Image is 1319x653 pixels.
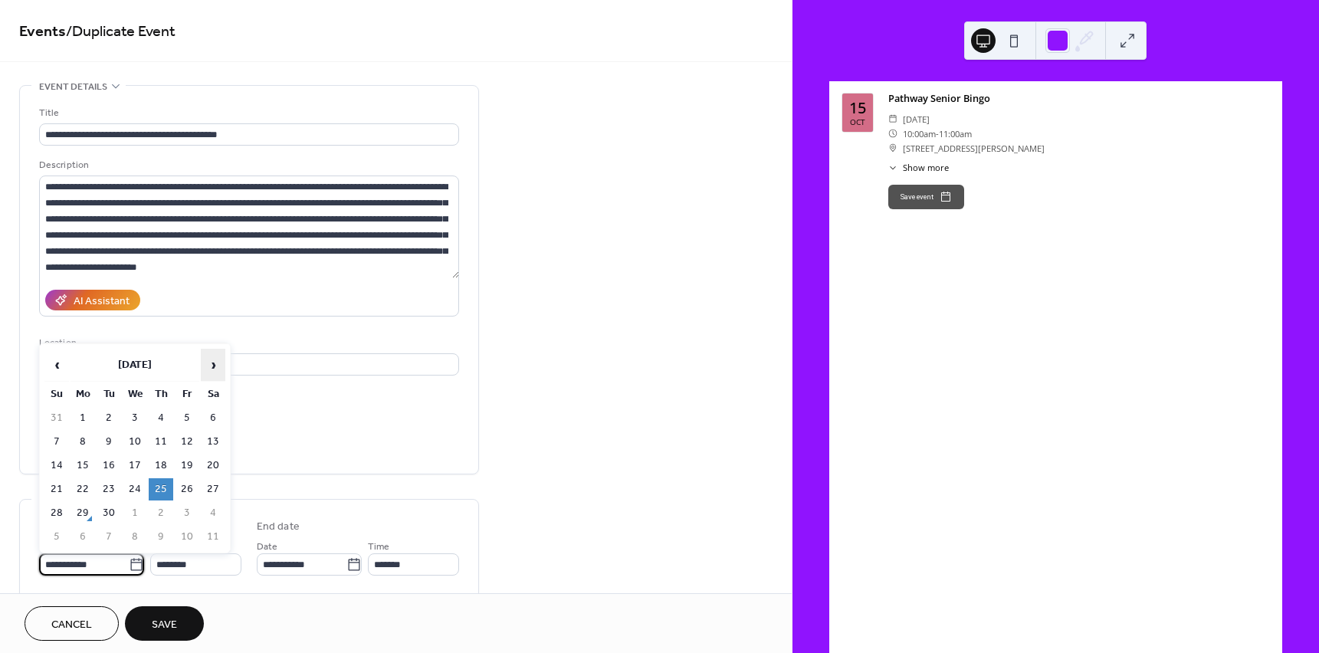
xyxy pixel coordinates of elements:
[149,383,173,405] th: Th
[97,478,121,500] td: 23
[149,407,173,429] td: 4
[97,526,121,548] td: 7
[71,349,199,382] th: [DATE]
[936,126,939,141] span: -
[97,407,121,429] td: 2
[51,617,92,633] span: Cancel
[123,454,147,477] td: 17
[850,118,865,126] div: Oct
[44,526,69,548] td: 5
[149,454,173,477] td: 18
[123,383,147,405] th: We
[202,349,225,380] span: ›
[368,539,389,555] span: Time
[201,407,225,429] td: 6
[71,431,95,453] td: 8
[888,185,964,209] button: Save event
[123,431,147,453] td: 10
[97,454,121,477] td: 16
[71,454,95,477] td: 15
[201,431,225,453] td: 13
[888,141,898,156] div: ​
[39,105,456,121] div: Title
[39,335,456,351] div: Location
[149,478,173,500] td: 25
[201,526,225,548] td: 11
[152,617,177,633] span: Save
[201,478,225,500] td: 27
[939,126,972,141] span: 11:00am
[149,526,173,548] td: 9
[123,502,147,524] td: 1
[903,112,930,126] span: [DATE]
[74,294,130,310] div: AI Assistant
[149,502,173,524] td: 2
[44,502,69,524] td: 28
[849,100,866,116] div: 15
[888,162,949,175] button: ​Show more
[39,157,456,173] div: Description
[19,17,66,47] a: Events
[71,383,95,405] th: Mo
[44,478,69,500] td: 21
[125,606,204,641] button: Save
[71,502,95,524] td: 29
[66,17,176,47] span: / Duplicate Event
[123,478,147,500] td: 24
[201,454,225,477] td: 20
[201,383,225,405] th: Sa
[257,539,277,555] span: Date
[97,431,121,453] td: 9
[175,407,199,429] td: 5
[175,526,199,548] td: 10
[257,519,300,535] div: End date
[903,141,1045,156] span: [STREET_ADDRESS][PERSON_NAME]
[44,431,69,453] td: 7
[97,502,121,524] td: 30
[888,91,1269,106] div: Pathway Senior Bingo
[44,383,69,405] th: Su
[149,431,173,453] td: 11
[888,162,898,175] div: ​
[71,407,95,429] td: 1
[44,407,69,429] td: 31
[175,454,199,477] td: 19
[25,606,119,641] button: Cancel
[97,383,121,405] th: Tu
[44,454,69,477] td: 14
[903,162,949,175] span: Show more
[39,79,107,95] span: Event details
[123,526,147,548] td: 8
[175,431,199,453] td: 12
[175,478,199,500] td: 26
[45,290,140,310] button: AI Assistant
[45,349,68,380] span: ‹
[903,126,936,141] span: 10:00am
[201,502,225,524] td: 4
[71,526,95,548] td: 6
[175,383,199,405] th: Fr
[123,407,147,429] td: 3
[888,126,898,141] div: ​
[888,112,898,126] div: ​
[175,502,199,524] td: 3
[71,478,95,500] td: 22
